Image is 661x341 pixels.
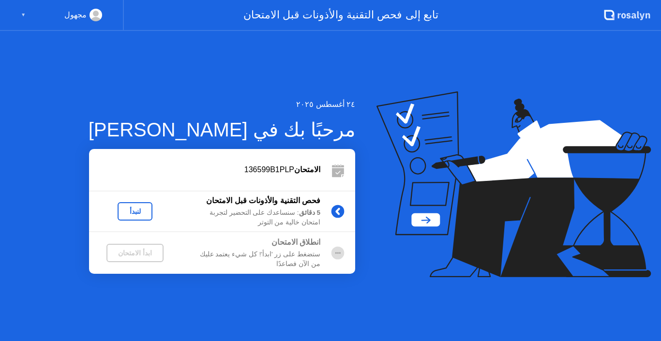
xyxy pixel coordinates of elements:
[299,209,320,216] b: 5 دقائق
[89,164,320,176] div: 136599B1PLP
[106,244,164,262] button: ابدأ الامتحان
[121,208,149,215] div: لنبدأ
[206,196,320,205] b: فحص التقنية والأذونات قبل الامتحان
[118,202,152,221] button: لنبدأ
[21,9,26,21] div: ▼
[181,250,320,269] div: ستضغط على زر 'ابدأ'! كل شيء يعتمد عليك من الآن فصاعدًا
[271,238,320,246] b: انطلاق الامتحان
[110,249,160,257] div: ابدأ الامتحان
[89,115,355,144] div: مرحبًا بك في [PERSON_NAME]
[89,99,355,110] div: ٢٤ أغسطس ٢٠٢٥
[64,9,87,21] div: مجهول
[294,165,320,174] b: الامتحان
[181,208,320,228] div: : سنساعدك على التحضير لتجربة امتحان خالية من التوتر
